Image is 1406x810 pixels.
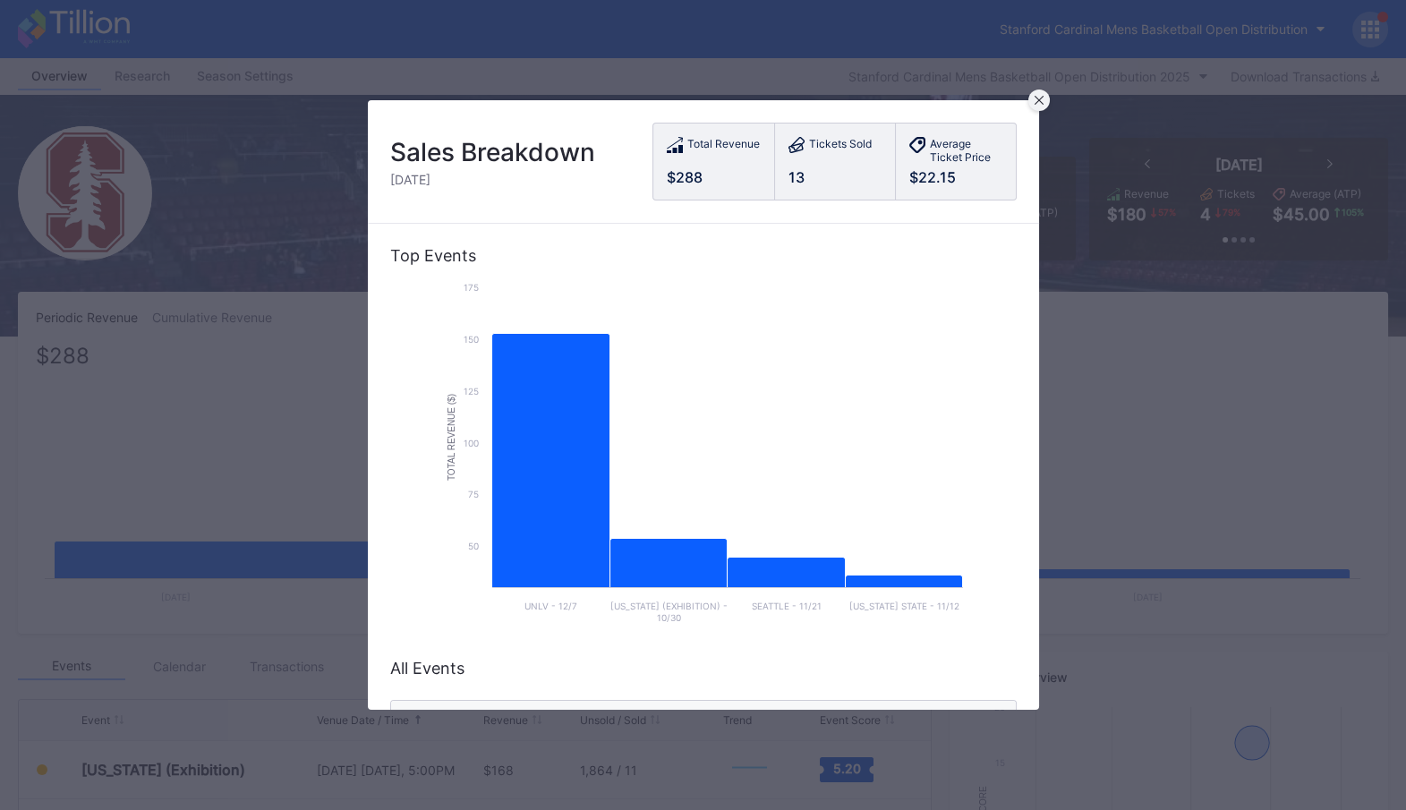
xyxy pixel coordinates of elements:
[464,386,479,396] text: 125
[687,137,760,156] div: Total Revenue
[667,168,761,186] div: $288
[390,246,1017,265] div: Top Events
[435,278,972,636] svg: Chart title
[848,601,959,611] text: [US_STATE] State - 11/12
[390,172,595,187] div: [DATE]
[468,489,479,499] text: 75
[464,334,479,345] text: 150
[390,659,1017,678] div: All Events
[468,541,479,551] text: 50
[464,282,479,293] text: 175
[751,601,821,611] text: Seattle - 11/21
[788,168,882,186] div: 13
[390,137,595,167] div: Sales Breakdown
[930,137,1002,164] div: Average Ticket Price
[609,601,727,623] text: [US_STATE] (Exhibition) - 10/30
[464,438,479,448] text: 100
[809,137,872,156] div: Tickets Sold
[909,168,1002,186] div: $22.15
[446,394,456,481] text: Total Revenue ($)
[524,601,577,611] text: UNLV - 12/7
